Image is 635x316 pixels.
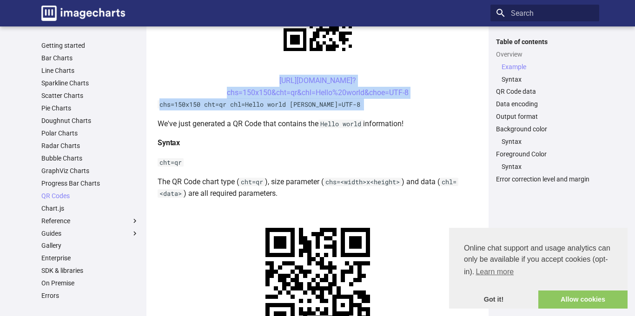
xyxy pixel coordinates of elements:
a: Limits and Quotas [41,304,139,312]
nav: Overview [496,63,594,84]
label: Table of contents [490,38,599,46]
a: On Premise [41,279,139,287]
a: allow cookies [538,290,628,309]
a: [URL][DOMAIN_NAME]?chs=150x150&cht=qr&chl=Hello%20world&choe=UTF-8 [227,76,409,97]
a: Bubble Charts [41,154,139,162]
a: Example [502,63,594,71]
a: Errors [41,291,139,300]
a: Image-Charts documentation [38,2,129,25]
a: Progress Bar Charts [41,179,139,187]
code: chs=<width>x<height> [324,178,402,186]
a: Overview [496,50,594,58]
span: Online chat support and usage analytics can only be available if you accept cookies (opt-in). [464,243,613,279]
a: Error correction level and margin [496,175,594,183]
label: Reference [41,217,139,225]
a: Scatter Charts [41,91,139,100]
div: cookieconsent [449,228,628,309]
code: Hello world [318,120,363,128]
a: Polar Charts [41,129,139,137]
a: Line Charts [41,66,139,75]
a: Getting started [41,41,139,50]
a: Bar Charts [41,54,139,62]
a: Foreground Color [496,150,594,158]
a: Gallery [41,241,139,250]
nav: Foreground Color [496,162,594,171]
p: We've just generated a QR Code that contains the information! [158,118,477,130]
code: cht=qr [158,158,184,167]
h4: Syntax [158,137,477,149]
a: Radar Charts [41,142,139,150]
nav: Table of contents [490,38,599,184]
a: Pie Charts [41,104,139,112]
code: chs=150x150 cht=qr chl=Hello world [PERSON_NAME]=UTF-8 [158,100,362,109]
a: Background color [496,125,594,133]
label: Guides [41,229,139,238]
a: Chart.js [41,204,139,213]
code: cht=qr [239,178,265,186]
a: Syntax [502,137,594,146]
a: QR Codes [41,192,139,200]
a: SDK & libraries [41,266,139,275]
a: Syntax [502,75,594,84]
a: learn more about cookies [474,265,515,279]
a: Sparkline Charts [41,79,139,87]
img: logo [41,6,125,21]
a: Output format [496,112,594,121]
a: Syntax [502,162,594,171]
a: Data encoding [496,100,594,108]
nav: Background color [496,137,594,146]
a: Enterprise [41,254,139,262]
a: Doughnut Charts [41,116,139,125]
a: dismiss cookie message [449,290,538,309]
input: Search [490,5,599,21]
a: QR Code data [496,87,594,96]
p: The QR Code chart type ( ), size parameter ( ) and data ( ) are all required parameters. [158,176,477,200]
a: GraphViz Charts [41,167,139,175]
